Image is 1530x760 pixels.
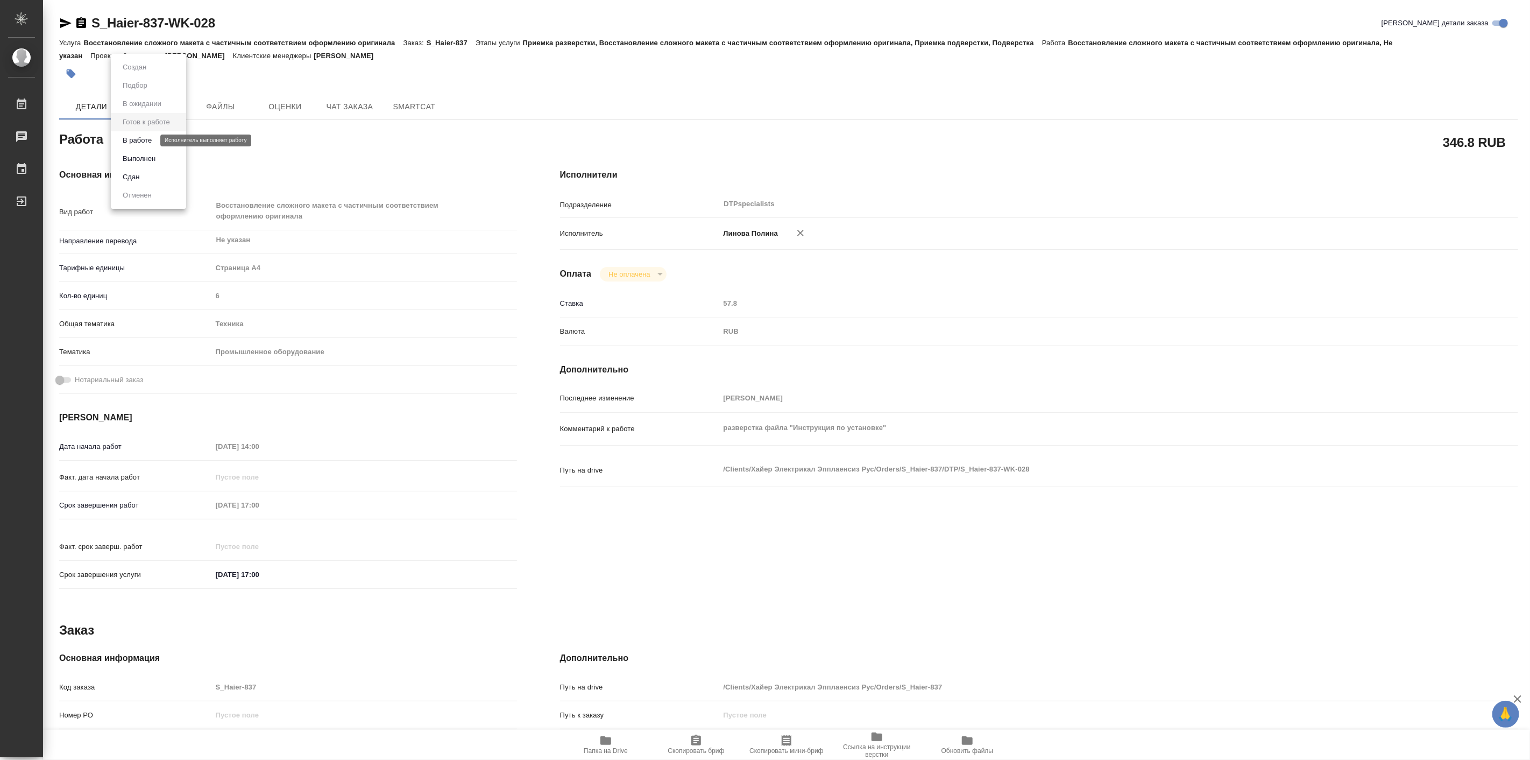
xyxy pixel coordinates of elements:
[119,98,165,110] button: В ожидании
[119,189,155,201] button: Отменен
[119,171,143,183] button: Сдан
[119,153,159,165] button: Выполнен
[119,116,173,128] button: Готов к работе
[119,135,155,146] button: В работе
[119,61,150,73] button: Создан
[119,80,151,92] button: Подбор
